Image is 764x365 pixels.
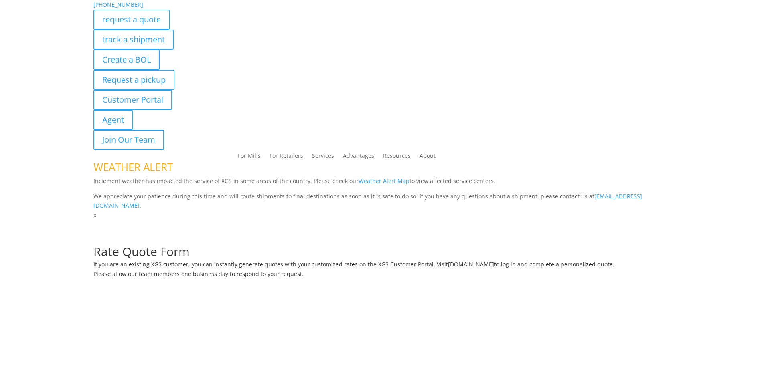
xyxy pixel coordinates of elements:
[93,160,173,174] span: WEATHER ALERT
[419,153,436,162] a: About
[238,153,261,162] a: For Mills
[93,50,160,70] a: Create a BOL
[383,153,411,162] a: Resources
[93,1,143,8] a: [PHONE_NUMBER]
[494,260,614,268] span: to log in and complete a personalized quote.
[93,176,671,192] p: Inclement weather has impacted the service of XGS in some areas of the country. Please check our ...
[93,192,671,211] p: We appreciate your patience during this time and will route shipments to final destinations as so...
[93,260,448,268] span: If you are an existing XGS customer, you can instantly generate quotes with your customized rates...
[93,90,172,110] a: Customer Portal
[448,260,494,268] a: [DOMAIN_NAME]
[93,30,174,50] a: track a shipment
[93,70,174,90] a: Request a pickup
[343,153,374,162] a: Advantages
[93,110,133,130] a: Agent
[93,246,671,262] h1: Rate Quote Form
[93,236,671,246] p: Complete the form below for a customized quote based on your shipping needs.
[93,220,671,236] h1: Request a Quote
[270,153,303,162] a: For Retailers
[93,210,671,220] p: x
[93,271,671,281] h6: Please allow our team members one business day to respond to your request.
[359,177,409,185] a: Weather Alert Map
[312,153,334,162] a: Services
[93,10,170,30] a: request a quote
[93,130,164,150] a: Join Our Team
